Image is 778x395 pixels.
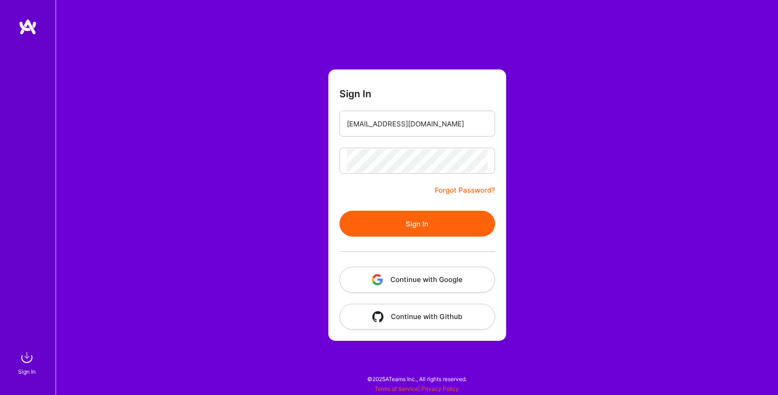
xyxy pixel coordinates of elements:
a: Forgot Password? [435,185,495,196]
img: sign in [18,348,36,367]
div: © 2025 ATeams Inc., All rights reserved. [56,367,778,390]
a: Privacy Policy [421,385,459,392]
img: logo [19,19,37,35]
button: Continue with Google [339,267,495,293]
img: icon [372,311,383,322]
button: Sign In [339,211,495,237]
h3: Sign In [339,88,371,100]
a: sign inSign In [19,348,36,376]
a: Terms of Service [375,385,418,392]
button: Continue with Github [339,304,495,330]
input: Email... [347,112,488,136]
span: | [375,385,459,392]
div: Sign In [18,367,36,376]
img: icon [372,274,383,285]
